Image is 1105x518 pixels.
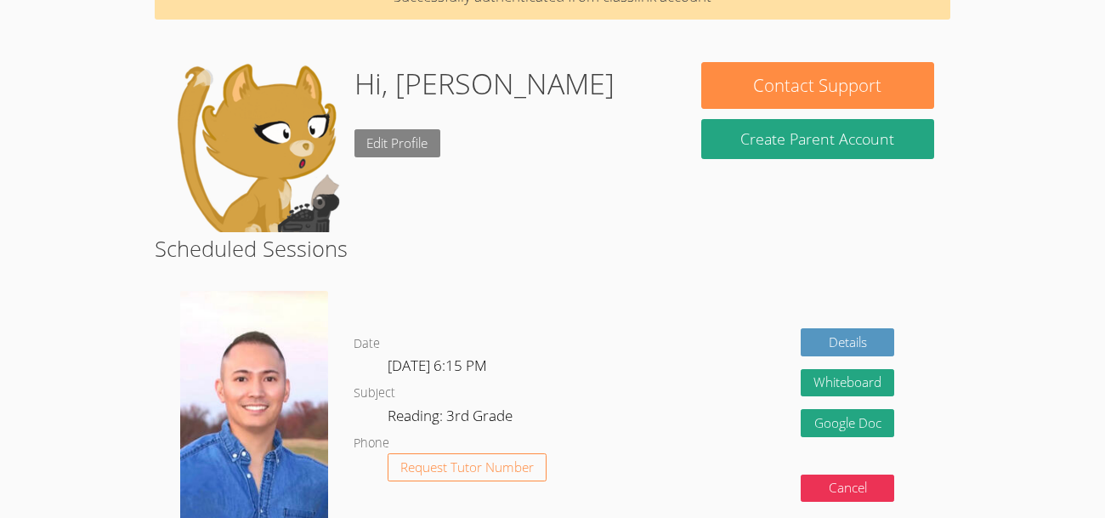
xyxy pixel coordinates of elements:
button: Contact Support [701,62,935,109]
dd: Reading: 3rd Grade [388,404,516,433]
button: Cancel [801,475,894,503]
button: Create Parent Account [701,119,935,159]
h2: Scheduled Sessions [155,232,950,265]
h1: Hi, [PERSON_NAME] [354,62,615,105]
dt: Date [354,333,380,355]
span: [DATE] 6:15 PM [388,356,487,375]
dt: Phone [354,433,389,454]
a: Edit Profile [354,129,441,157]
dt: Subject [354,383,395,404]
span: Request Tutor Number [400,461,534,474]
button: Request Tutor Number [388,453,547,481]
a: Details [801,328,894,356]
button: Whiteboard [801,369,894,397]
a: Google Doc [801,409,894,437]
img: default.png [171,62,341,232]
